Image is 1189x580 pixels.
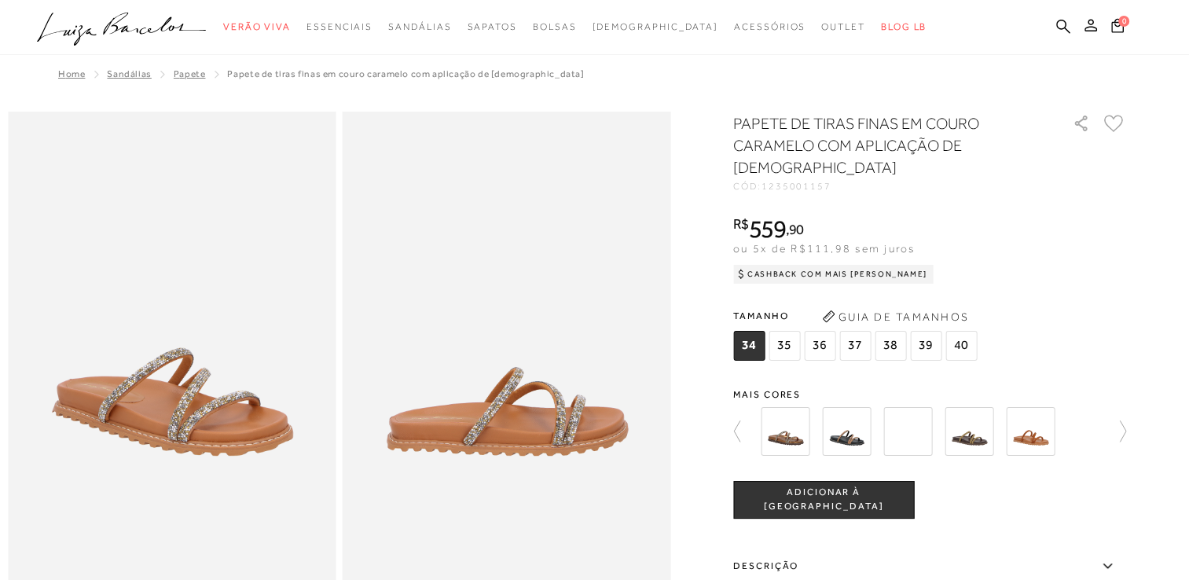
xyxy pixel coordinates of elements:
a: categoryNavScreenReaderText [533,13,577,42]
span: 559 [749,215,786,243]
span: Essenciais [306,21,372,32]
div: CÓD: [733,182,1048,191]
a: categoryNavScreenReaderText [467,13,516,42]
a: Home [58,68,85,79]
span: Bolsas [533,21,577,32]
img: SANDÁLIA RASTEIRA TIRAS CARAMELO E CRISTAIS [1006,407,1055,456]
button: ADICIONAR À [GEOGRAPHIC_DATA] [733,481,914,519]
span: ADICIONAR À [GEOGRAPHIC_DATA] [734,486,913,513]
span: BLOG LB [881,21,927,32]
span: 35 [769,331,800,361]
i: R$ [733,217,749,231]
span: Sapatos [467,21,516,32]
span: 34 [733,331,765,361]
button: Guia de Tamanhos [817,304,974,329]
span: Verão Viva [223,21,291,32]
a: BLOG LB [881,13,927,42]
span: Tamanho [733,304,981,328]
img: SANDÁLIA PAPETE TRATORADA EM COURO PRETO COM TIRAS DE CRISTAIS DOURADOS [822,407,871,456]
span: Mais cores [733,390,1126,399]
a: categoryNavScreenReaderText [388,13,451,42]
div: Cashback com Mais [PERSON_NAME] [733,265,934,284]
img: SANDÁLIA RASTEIRA TIRAS CAFÉ E CRISTAIS [945,407,993,456]
span: PAPETE DE TIRAS FINAS EM COURO CARAMELO COM APLICAÇÃO DE [DEMOGRAPHIC_DATA] [227,68,584,79]
span: 36 [804,331,835,361]
a: categoryNavScreenReaderText [734,13,806,42]
span: ou 5x de R$111,98 sem juros [733,242,915,255]
a: noSubCategoriesText [592,13,718,42]
span: 39 [910,331,941,361]
span: Outlet [821,21,865,32]
span: 1235001157 [761,181,831,192]
span: 37 [839,331,871,361]
span: Acessórios [734,21,806,32]
span: 0 [1118,16,1129,27]
span: 90 [789,221,804,237]
h1: PAPETE DE TIRAS FINAS EM COURO CARAMELO COM APLICAÇÃO DE [DEMOGRAPHIC_DATA] [733,112,1028,178]
img: SANDÁLIA RASTEIRA TIRAS BEGE E CRISTAIS [883,407,932,456]
button: 0 [1106,17,1128,39]
span: 38 [875,331,906,361]
a: SANDÁLIAS [107,68,151,79]
a: categoryNavScreenReaderText [821,13,865,42]
span: Sandálias [388,21,451,32]
img: SANDÁLIA PAPETE TRATORA EM COURO CARAMELO COM TIRAS DE CRISTAIS DOURADOS [761,407,809,456]
span: 40 [945,331,977,361]
span: [DEMOGRAPHIC_DATA] [592,21,718,32]
a: Papete [174,68,206,79]
a: categoryNavScreenReaderText [223,13,291,42]
a: categoryNavScreenReaderText [306,13,372,42]
i: , [786,222,804,237]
